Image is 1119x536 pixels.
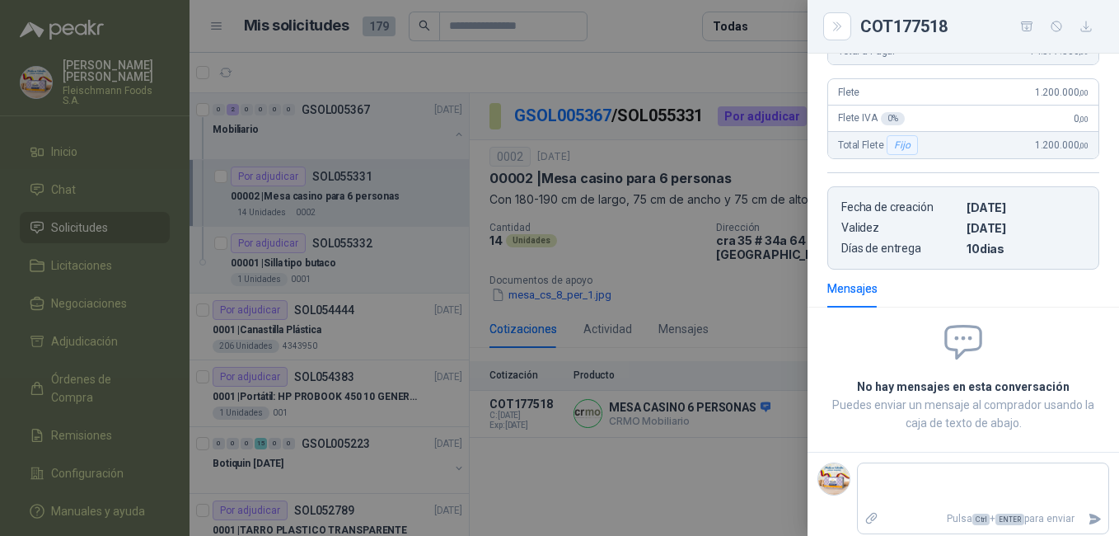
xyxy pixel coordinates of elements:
p: Pulsa + para enviar [886,505,1082,534]
span: Total Flete [838,135,921,155]
div: COT177518 [860,13,1099,40]
span: Ctrl [972,514,990,525]
p: [DATE] [967,200,1085,214]
span: ,00 [1079,115,1089,124]
img: Company Logo [818,463,850,495]
p: Validez [841,221,960,235]
span: 0 [1074,113,1089,125]
h2: No hay mensajes en esta conversación [827,378,1099,396]
label: Adjuntar archivos [858,505,886,534]
span: 1.200.000 [1035,87,1089,98]
button: Enviar [1081,505,1108,534]
div: Fijo [887,135,917,155]
div: Mensajes [827,280,878,298]
span: ,00 [1079,141,1089,150]
span: 1.200.000 [1035,139,1089,151]
p: [DATE] [967,221,1085,235]
span: Flete IVA [838,112,905,125]
p: 10 dias [967,242,1085,256]
span: Flete [838,87,859,98]
span: ENTER [995,514,1024,525]
p: Fecha de creación [841,200,960,214]
p: Días de entrega [841,242,960,256]
div: 0 % [881,112,905,125]
button: Close [827,16,847,36]
p: Puedes enviar un mensaje al comprador usando la caja de texto de abajo. [827,396,1099,432]
span: ,00 [1079,88,1089,97]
